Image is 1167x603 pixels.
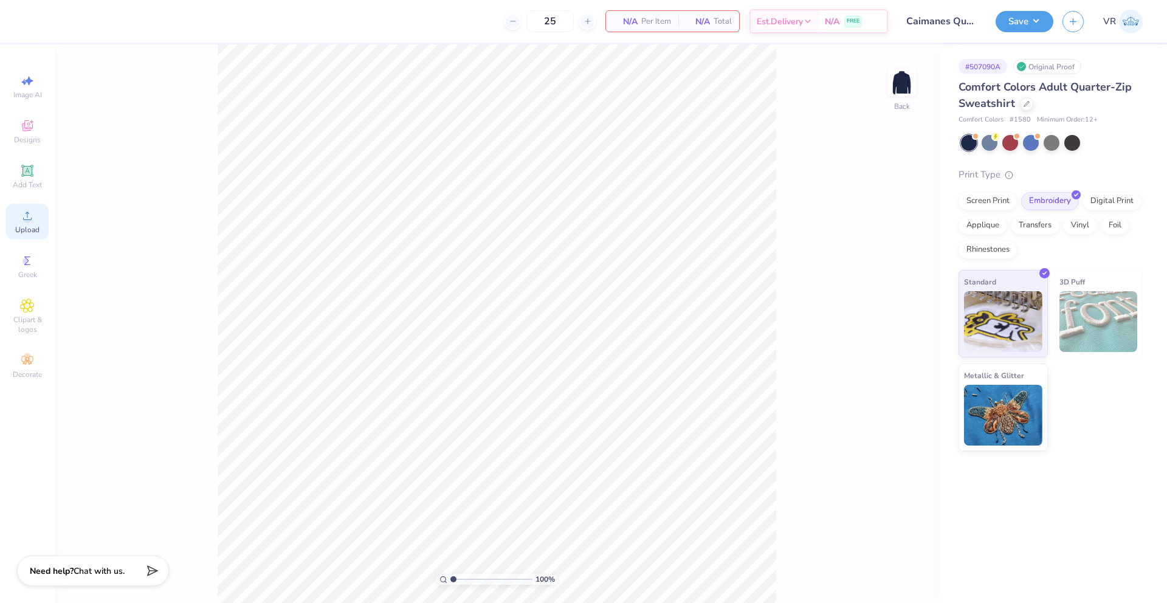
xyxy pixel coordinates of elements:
[964,275,996,288] span: Standard
[964,291,1042,352] img: Standard
[13,180,42,190] span: Add Text
[959,80,1132,111] span: Comfort Colors Adult Quarter-Zip Sweatshirt
[18,270,37,280] span: Greek
[30,565,74,577] strong: Need help?
[1103,15,1116,29] span: VR
[1119,10,1143,33] img: Vincent Roxas
[526,10,574,32] input: – –
[757,15,803,28] span: Est. Delivery
[1037,115,1098,125] span: Minimum Order: 12 +
[1063,216,1097,235] div: Vinyl
[1059,291,1138,352] img: 3D Puff
[1101,216,1129,235] div: Foil
[1013,59,1081,74] div: Original Proof
[613,15,638,28] span: N/A
[13,90,42,100] span: Image AI
[641,15,671,28] span: Per Item
[74,565,125,577] span: Chat with us.
[964,385,1042,446] img: Metallic & Glitter
[714,15,732,28] span: Total
[825,15,839,28] span: N/A
[14,135,41,145] span: Designs
[964,369,1024,382] span: Metallic & Glitter
[1011,216,1059,235] div: Transfers
[1103,10,1143,33] a: VR
[686,15,710,28] span: N/A
[897,9,986,33] input: Untitled Design
[959,59,1007,74] div: # 507090A
[1059,275,1085,288] span: 3D Puff
[15,225,40,235] span: Upload
[890,71,914,95] img: Back
[959,168,1143,182] div: Print Type
[6,315,49,334] span: Clipart & logos
[13,370,42,379] span: Decorate
[1083,192,1141,210] div: Digital Print
[996,11,1053,32] button: Save
[535,574,555,585] span: 100 %
[1010,115,1031,125] span: # 1580
[894,101,910,112] div: Back
[847,17,859,26] span: FREE
[959,115,1003,125] span: Comfort Colors
[959,241,1017,259] div: Rhinestones
[959,216,1007,235] div: Applique
[1021,192,1079,210] div: Embroidery
[959,192,1017,210] div: Screen Print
